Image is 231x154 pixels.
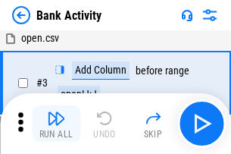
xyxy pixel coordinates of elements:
[136,65,163,77] div: before
[165,65,189,77] div: range
[129,105,177,142] button: Skip
[144,109,162,127] img: Skip
[36,77,48,89] span: # 3
[39,130,73,139] div: Run All
[189,112,214,136] img: Main button
[201,6,219,24] img: Settings menu
[72,61,130,80] div: Add Column
[21,32,59,44] span: open.csv
[181,9,193,21] img: Support
[58,86,100,104] div: open!J:J
[47,109,65,127] img: Run All
[12,6,30,24] img: Back
[32,105,80,142] button: Run All
[36,8,101,23] div: Bank Activity
[144,130,163,139] div: Skip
